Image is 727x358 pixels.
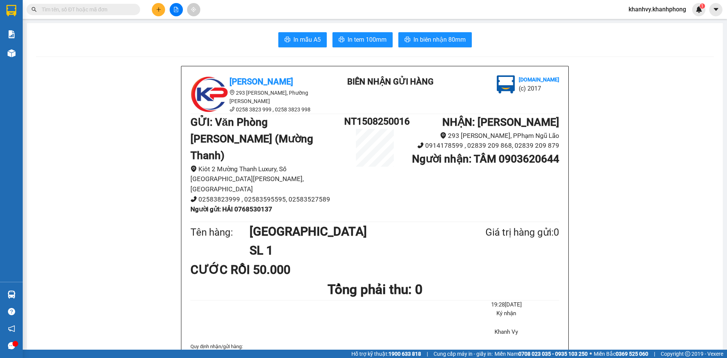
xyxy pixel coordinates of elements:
[454,300,559,310] li: 19:28[DATE]
[495,350,588,358] span: Miền Nam
[519,77,559,83] b: [DOMAIN_NAME]
[351,350,421,358] span: Hỗ trợ kỹ thuật:
[190,196,197,202] span: phone
[6,5,16,16] img: logo-vxr
[434,350,493,358] span: Cung cấp máy in - giấy in:
[278,32,327,47] button: printerIn mẫu A5
[685,351,690,356] span: copyright
[709,3,722,16] button: caret-down
[190,166,197,172] span: environment
[190,260,312,279] div: CƯỚC RỒI 50.000
[344,114,406,129] h1: NT1508250016
[293,35,321,44] span: In mẫu A5
[454,309,559,318] li: Ký nhận
[388,351,421,357] strong: 1900 633 818
[347,77,434,86] b: BIÊN NHẬN GỬI HÀNG
[190,225,250,240] div: Tên hàng:
[713,6,719,13] span: caret-down
[42,5,131,14] input: Tìm tên, số ĐT hoặc mã đơn
[190,105,327,114] li: 0258 3823 999 , 0258 3823 998
[348,35,387,44] span: In tem 100mm
[497,75,515,94] img: logo.jpg
[190,164,344,194] li: Kiôt 2 Mường Thanh Luxury, Số [GEOGRAPHIC_DATA][PERSON_NAME], [GEOGRAPHIC_DATA]
[190,194,344,205] li: 02583823999 , 02583595595, 02583527589
[440,132,446,139] span: environment
[284,36,290,44] span: printer
[8,30,16,38] img: solution-icon
[190,116,313,162] b: GỬI : Văn Phòng [PERSON_NAME] (Mường Thanh)
[229,77,293,86] b: [PERSON_NAME]
[156,7,161,12] span: plus
[701,3,704,9] span: 1
[8,49,16,57] img: warehouse-icon
[406,131,559,141] li: 293 [PERSON_NAME], PPhạm Ngũ Lão
[339,36,345,44] span: printer
[8,325,15,332] span: notification
[442,116,559,128] b: NHẬN : [PERSON_NAME]
[229,106,235,112] span: phone
[590,352,592,355] span: ⚪️
[616,351,648,357] strong: 0369 525 060
[8,342,15,349] span: message
[8,308,15,315] span: question-circle
[454,328,559,337] li: Khanh Vy
[594,350,648,358] span: Miền Bắc
[229,90,235,95] span: environment
[449,225,559,240] div: Giá trị hàng gửi: 0
[8,291,16,299] img: warehouse-icon
[250,241,449,260] h1: SL 1
[412,153,559,165] b: Người nhận : TÂM 0903620644
[427,350,428,358] span: |
[173,7,179,12] span: file-add
[413,35,466,44] span: In biên nhận 80mm
[152,3,165,16] button: plus
[332,32,393,47] button: printerIn tem 100mm
[170,3,183,16] button: file-add
[190,89,327,105] li: 293 [PERSON_NAME], Phường [PERSON_NAME]
[190,205,272,213] b: Người gửi : HẢI 0768530137
[622,5,692,14] span: khanhvy.khanhphong
[190,75,228,113] img: logo.jpg
[190,279,559,300] h1: Tổng phải thu: 0
[398,32,472,47] button: printerIn biên nhận 80mm
[406,141,559,151] li: 0914178599 , 02839 209 868, 02839 209 879
[518,351,588,357] strong: 0708 023 035 - 0935 103 250
[187,3,200,16] button: aim
[417,142,424,149] span: phone
[404,36,410,44] span: printer
[519,84,559,93] li: (c) 2017
[654,350,655,358] span: |
[31,7,37,12] span: search
[700,3,705,9] sup: 1
[191,7,196,12] span: aim
[696,6,702,13] img: icon-new-feature
[250,222,449,241] h1: [GEOGRAPHIC_DATA]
